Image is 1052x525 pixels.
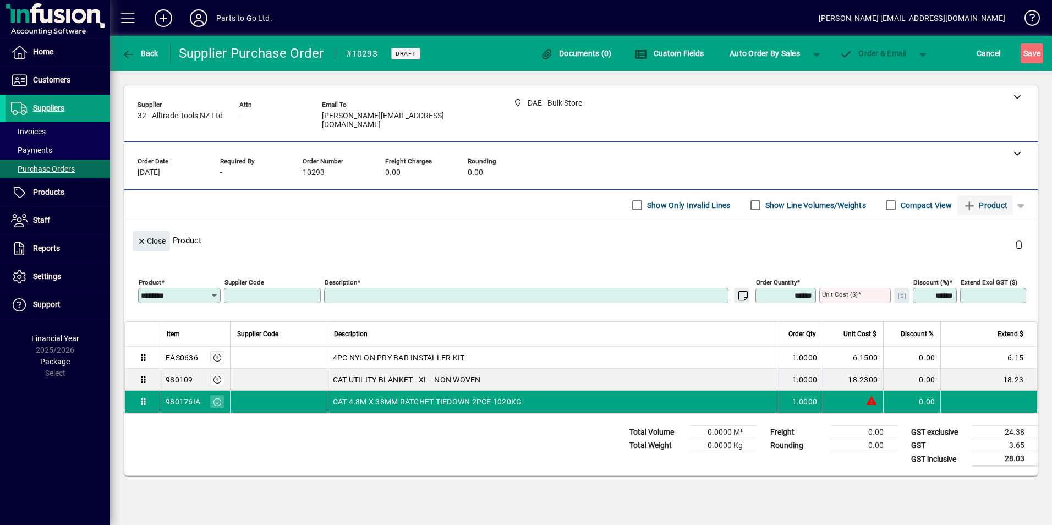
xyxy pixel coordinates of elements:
mat-label: Extend excl GST ($) [961,278,1017,286]
td: 0.0000 Kg [690,439,756,452]
button: Add [146,8,181,28]
td: Total Volume [624,426,690,439]
span: Staff [33,216,50,225]
mat-label: Description [325,278,357,286]
span: 0.00 [468,168,483,177]
a: Purchase Orders [6,160,110,178]
span: Discount % [901,328,934,340]
span: ave [1023,45,1040,62]
button: Profile [181,8,216,28]
span: CAT UTILITY BLANKET - XL - NON WOVEN [333,374,481,385]
span: Invoices [11,127,46,136]
span: Products [33,188,64,196]
span: Item [167,328,180,340]
td: 18.23 [940,369,1037,391]
td: 0.00 [883,369,940,391]
a: Home [6,39,110,66]
button: Back [119,43,161,63]
button: Auto Order By Sales [724,43,806,63]
mat-label: Supplier Code [224,278,264,286]
span: [DATE] [138,168,160,177]
td: Freight [765,426,831,439]
mat-label: Order Quantity [756,278,797,286]
td: 1.0000 [779,391,823,413]
mat-label: Product [139,278,161,286]
td: 18.2300 [823,369,883,391]
span: Package [40,357,70,366]
span: 4PC NYLON PRY BAR INSTALLER KIT [333,352,465,363]
span: CAT 4.8M X 38MM RATCHET TIEDOWN 2PCE 1020KG [333,396,522,407]
button: Order & Email [834,43,912,63]
td: 0.0000 M³ [690,426,756,439]
td: GST exclusive [906,426,972,439]
a: Customers [6,67,110,94]
span: S [1023,49,1028,58]
td: 0.00 [883,347,940,369]
td: GST [906,439,972,452]
button: Delete [1006,231,1032,258]
td: Total Weight [624,439,690,452]
span: Cancel [977,45,1001,62]
div: Supplier Purchase Order [179,45,324,62]
span: Documents (0) [540,49,612,58]
span: Settings [33,272,61,281]
span: Home [33,47,53,56]
td: 24.38 [972,426,1038,439]
label: Show Only Invalid Lines [645,200,731,211]
td: 0.00 [831,426,897,439]
span: Financial Year [31,334,79,343]
span: Purchase Orders [11,165,75,173]
span: - [220,168,222,177]
a: Staff [6,207,110,234]
td: 28.03 [972,452,1038,466]
label: Show Line Volumes/Weights [763,200,866,211]
button: Custom Fields [632,43,706,63]
span: Auto Order By Sales [730,45,800,62]
td: 3.65 [972,439,1038,452]
app-page-header-button: Delete [1006,239,1032,249]
span: Customers [33,75,70,84]
div: EAS0636 [166,352,198,363]
span: Close [137,232,166,250]
span: Custom Fields [634,49,704,58]
span: 10293 [303,168,325,177]
a: Reports [6,235,110,262]
span: Order & Email [840,49,907,58]
a: Support [6,291,110,319]
span: Payments [11,146,52,155]
button: Cancel [974,43,1004,63]
span: Supplier Code [237,328,278,340]
div: [PERSON_NAME] [EMAIL_ADDRESS][DOMAIN_NAME] [819,9,1005,27]
div: 980176IA [166,396,200,407]
span: [PERSON_NAME][EMAIL_ADDRESS][DOMAIN_NAME] [322,112,487,129]
span: Unit Cost $ [843,328,876,340]
span: Extend $ [998,328,1023,340]
span: Order Qty [788,328,816,340]
td: 1.0000 [779,347,823,369]
div: Parts to Go Ltd. [216,9,272,27]
a: Payments [6,141,110,160]
div: #10293 [346,45,377,63]
a: Invoices [6,122,110,141]
button: Save [1021,43,1043,63]
span: 0.00 [385,168,401,177]
td: 6.15 [940,347,1037,369]
td: 1.0000 [779,369,823,391]
span: Support [33,300,61,309]
td: 0.00 [831,439,897,452]
div: 980109 [166,374,193,385]
mat-label: Unit Cost ($) [822,291,858,298]
button: Close [133,231,170,251]
mat-label: Discount (%) [913,278,949,286]
a: Knowledge Base [1016,2,1038,38]
span: Draft [396,50,416,57]
span: Reports [33,244,60,253]
span: Suppliers [33,103,64,112]
span: Description [334,328,368,340]
span: Back [122,49,158,58]
button: Documents (0) [538,43,615,63]
td: 0.00 [883,391,940,413]
td: 6.1500 [823,347,883,369]
app-page-header-button: Back [110,43,171,63]
span: - [239,112,242,121]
